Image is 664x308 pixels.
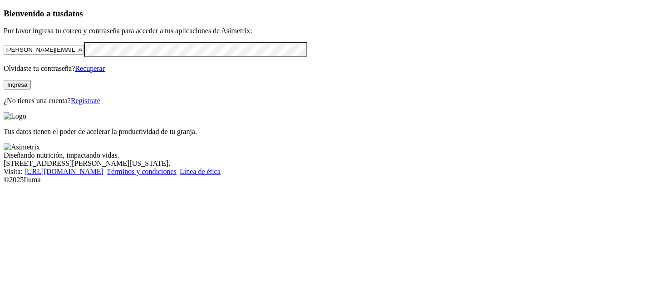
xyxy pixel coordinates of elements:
[4,45,84,55] input: Tu correo
[4,151,660,159] div: Diseñando nutrición, impactando vidas.
[4,112,26,120] img: Logo
[180,168,221,175] a: Línea de ética
[4,80,31,89] button: Ingresa
[107,168,177,175] a: Términos y condiciones
[25,168,103,175] a: [URL][DOMAIN_NAME]
[4,143,40,151] img: Asimetrix
[4,168,660,176] div: Visita : | |
[4,128,660,136] p: Tus datos tienen el poder de acelerar la productividad de tu granja.
[4,159,660,168] div: [STREET_ADDRESS][PERSON_NAME][US_STATE].
[4,176,660,184] div: © 2025 Iluma
[71,97,100,104] a: Regístrate
[4,97,660,105] p: ¿No tienes una cuenta?
[64,9,83,18] span: datos
[4,65,660,73] p: Olvidaste tu contraseña?
[4,9,660,19] h3: Bienvenido a tus
[4,27,660,35] p: Por favor ingresa tu correo y contraseña para acceder a tus aplicaciones de Asimetrix:
[75,65,105,72] a: Recuperar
